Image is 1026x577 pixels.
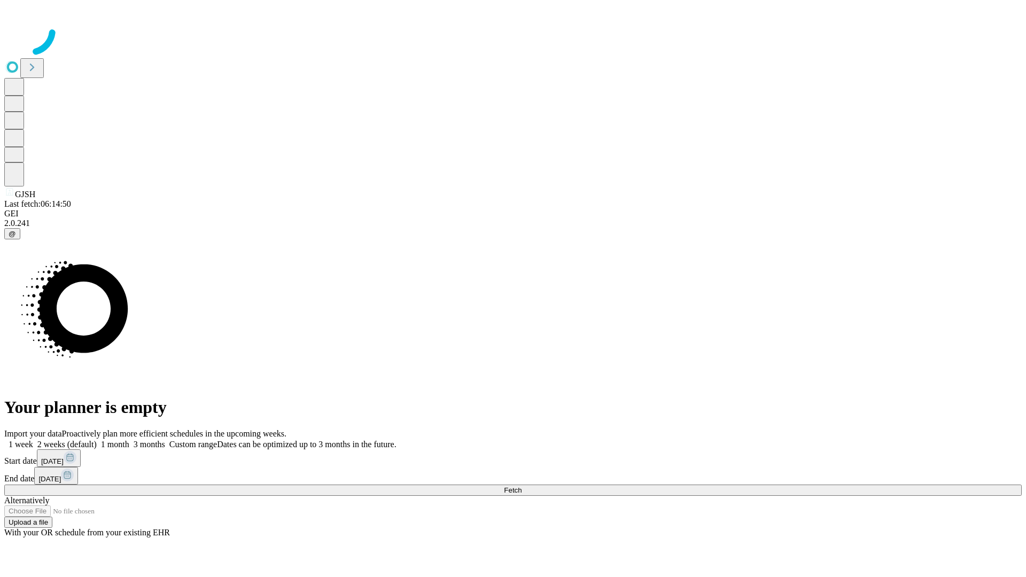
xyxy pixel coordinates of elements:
[217,440,396,449] span: Dates can be optimized up to 3 months in the future.
[4,209,1022,219] div: GEI
[4,496,49,505] span: Alternatively
[4,429,62,438] span: Import your data
[4,228,20,239] button: @
[9,440,33,449] span: 1 week
[15,190,35,199] span: GJSH
[4,528,170,537] span: With your OR schedule from your existing EHR
[34,467,78,485] button: [DATE]
[4,199,71,208] span: Last fetch: 06:14:50
[9,230,16,238] span: @
[504,486,522,494] span: Fetch
[101,440,129,449] span: 1 month
[169,440,217,449] span: Custom range
[134,440,165,449] span: 3 months
[38,475,61,483] span: [DATE]
[4,449,1022,467] div: Start date
[62,429,286,438] span: Proactively plan more efficient schedules in the upcoming weeks.
[4,485,1022,496] button: Fetch
[4,517,52,528] button: Upload a file
[37,449,81,467] button: [DATE]
[37,440,97,449] span: 2 weeks (default)
[41,457,64,465] span: [DATE]
[4,467,1022,485] div: End date
[4,219,1022,228] div: 2.0.241
[4,397,1022,417] h1: Your planner is empty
